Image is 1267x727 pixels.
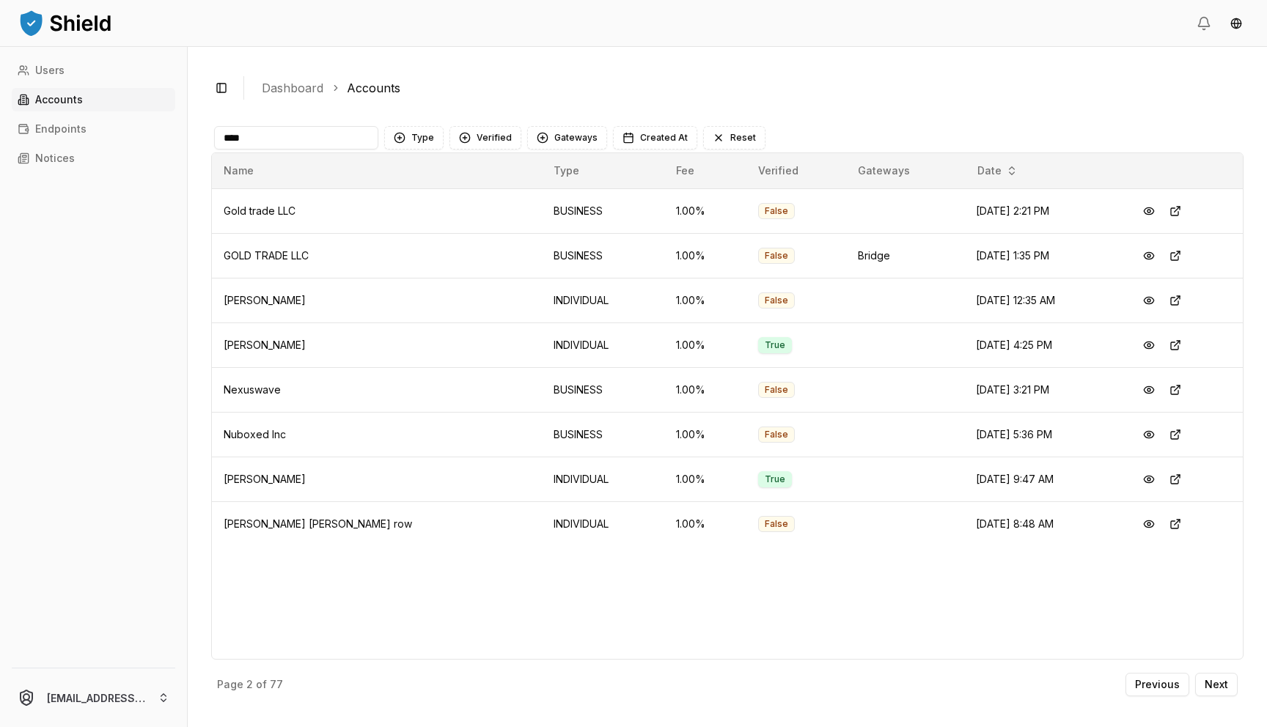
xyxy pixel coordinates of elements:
span: [DATE] 2:21 PM [976,204,1049,217]
a: Endpoints [12,117,175,141]
span: [DATE] 3:21 PM [976,383,1049,396]
span: Nexuswave [224,383,281,396]
th: Type [542,153,664,188]
span: [DATE] 8:48 AM [976,517,1054,530]
span: [DATE] 4:25 PM [976,339,1052,351]
th: Fee [664,153,746,188]
p: 2 [246,679,253,690]
td: BUSINESS [542,233,664,278]
p: Next [1205,679,1228,690]
button: Date [972,159,1024,182]
a: Accounts [12,88,175,111]
span: Created At [640,132,688,144]
button: [EMAIL_ADDRESS][DOMAIN_NAME] [6,674,181,721]
a: Users [12,59,175,82]
td: BUSINESS [542,367,664,412]
span: 1.00 % [676,249,705,262]
p: Notices [35,153,75,163]
span: [DATE] 5:36 PM [976,428,1052,440]
span: 1.00 % [676,339,705,351]
span: [DATE] 1:35 PM [976,249,1049,262]
p: Endpoints [35,124,87,134]
a: Dashboard [262,79,323,97]
a: Notices [12,147,175,170]
span: 1.00 % [676,204,705,217]
button: Gateways [527,126,607,150]
td: INDIVIDUAL [542,278,664,322]
p: 77 [270,679,283,690]
span: [PERSON_NAME] [224,294,306,306]
p: Previous [1135,679,1180,690]
td: INDIVIDUAL [542,501,664,546]
span: Nuboxed Inc [224,428,286,440]
span: [PERSON_NAME] [224,339,306,351]
span: 1.00 % [676,517,705,530]
span: 1.00 % [676,428,705,440]
button: Created At [613,126,697,150]
p: Page [217,679,243,690]
td: BUSINESS [542,188,664,233]
th: Verified [746,153,846,188]
button: Type [384,126,444,150]
span: GOLD TRADE LLC [224,249,309,262]
p: [EMAIL_ADDRESS][DOMAIN_NAME] [47,690,146,706]
span: [PERSON_NAME] [PERSON_NAME] row [224,517,412,530]
th: Name [212,153,542,188]
td: INDIVIDUAL [542,457,664,501]
span: 1.00 % [676,294,705,306]
td: BUSINESS [542,412,664,457]
td: INDIVIDUAL [542,322,664,367]
img: ShieldPay Logo [18,8,113,37]
p: Users [35,65,65,75]
p: Accounts [35,95,83,105]
p: of [256,679,267,690]
button: Next [1195,673,1238,696]
span: [PERSON_NAME] [224,473,306,485]
button: Previous [1125,673,1189,696]
span: Bridge [858,249,890,262]
span: Gold trade LLC [224,204,295,217]
span: 1.00 % [676,473,705,485]
nav: breadcrumb [262,79,1232,97]
a: Accounts [347,79,400,97]
span: [DATE] 12:35 AM [976,294,1055,306]
button: Verified [449,126,521,150]
span: [DATE] 9:47 AM [976,473,1054,485]
span: 1.00 % [676,383,705,396]
button: Reset filters [703,126,765,150]
th: Gateways [846,153,964,188]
